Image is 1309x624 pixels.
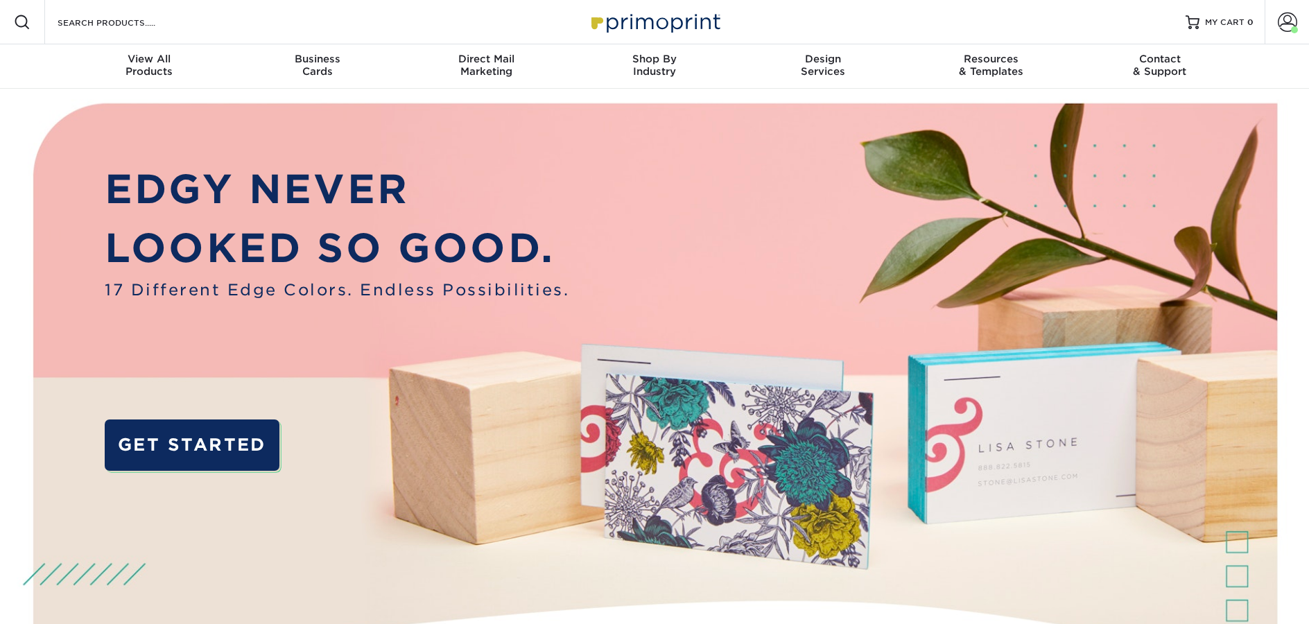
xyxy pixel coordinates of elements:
div: Marketing [402,53,571,78]
div: & Templates [907,53,1075,78]
a: Shop ByIndustry [571,44,739,89]
a: GET STARTED [105,419,279,471]
span: Direct Mail [402,53,571,65]
div: Cards [234,53,402,78]
span: View All [65,53,234,65]
p: LOOKED SO GOOD. [105,219,569,278]
div: Products [65,53,234,78]
p: EDGY NEVER [105,160,569,219]
a: DesignServices [738,44,907,89]
a: View AllProducts [65,44,234,89]
span: Design [738,53,907,65]
span: MY CART [1205,17,1245,28]
span: Resources [907,53,1075,65]
span: Business [234,53,402,65]
a: Contact& Support [1075,44,1244,89]
input: SEARCH PRODUCTS..... [56,14,191,31]
span: Contact [1075,53,1244,65]
div: Industry [571,53,739,78]
div: & Support [1075,53,1244,78]
a: Resources& Templates [907,44,1075,89]
span: 17 Different Edge Colors. Endless Possibilities. [105,278,569,302]
span: 0 [1247,17,1254,27]
a: Direct MailMarketing [402,44,571,89]
div: Services [738,53,907,78]
span: Shop By [571,53,739,65]
img: Primoprint [585,7,724,37]
a: BusinessCards [234,44,402,89]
